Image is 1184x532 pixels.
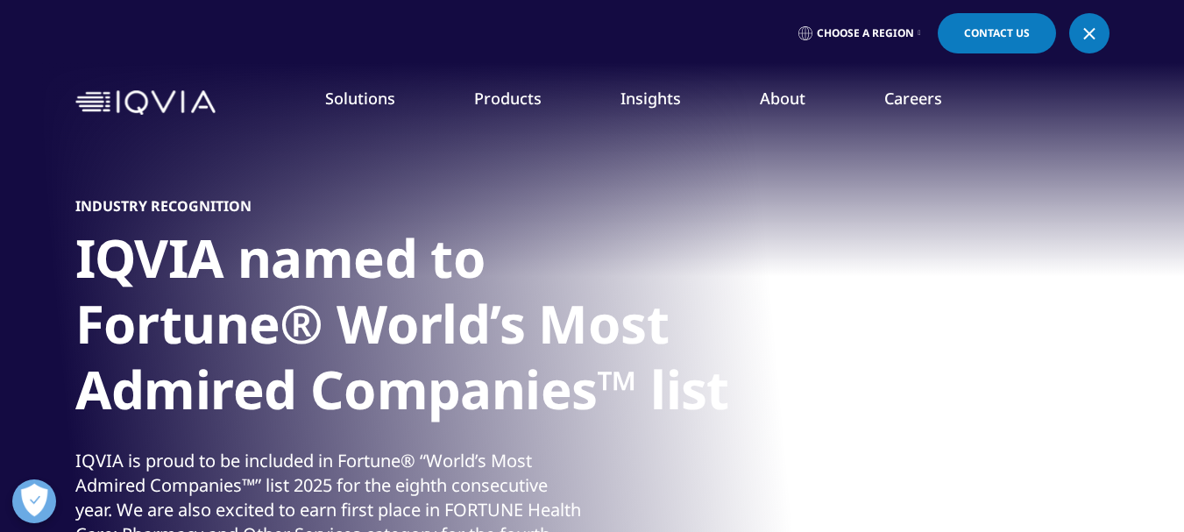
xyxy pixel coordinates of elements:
[75,197,252,215] h5: Industry Recognition
[474,88,542,109] a: Products
[75,90,216,116] img: IQVIA Healthcare Information Technology and Pharma Clinical Research Company
[938,13,1056,53] a: Contact Us
[817,26,914,40] span: Choose a Region
[620,88,681,109] a: Insights
[964,28,1030,39] span: Contact Us
[223,61,1110,144] nav: Primary
[325,88,395,109] a: Solutions
[75,225,733,433] h1: IQVIA named to Fortune® World’s Most Admired Companies™ list
[760,88,805,109] a: About
[884,88,942,109] a: Careers
[12,479,56,523] button: Open Preferences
